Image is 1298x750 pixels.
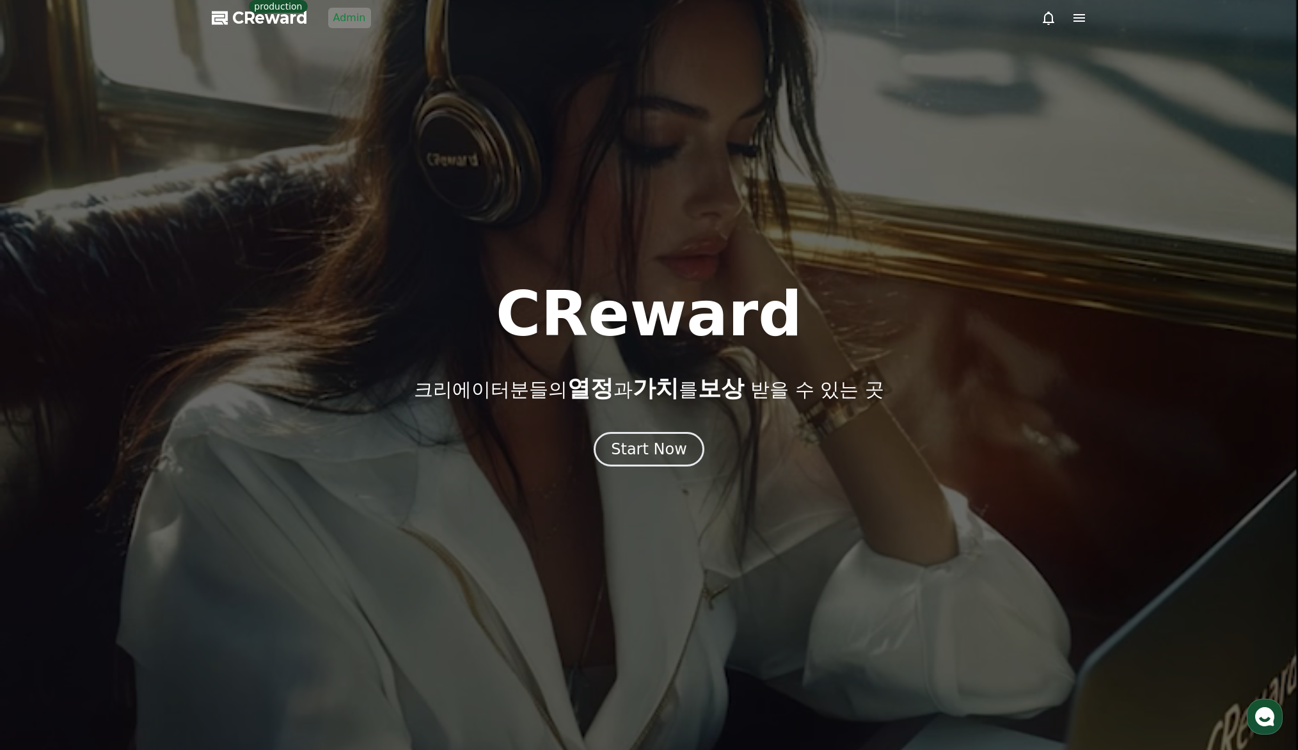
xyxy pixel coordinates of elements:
a: Admin [328,8,371,28]
p: 크리에이터분들의 과 를 받을 수 있는 곳 [414,376,883,401]
a: CReward [212,8,308,28]
span: CReward [232,8,308,28]
div: Start Now [611,439,687,459]
a: Start Now [594,445,704,457]
span: 가치 [633,375,679,401]
span: 보상 [698,375,744,401]
button: Start Now [594,432,704,467]
h1: CReward [496,283,802,345]
span: 열정 [567,375,613,401]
